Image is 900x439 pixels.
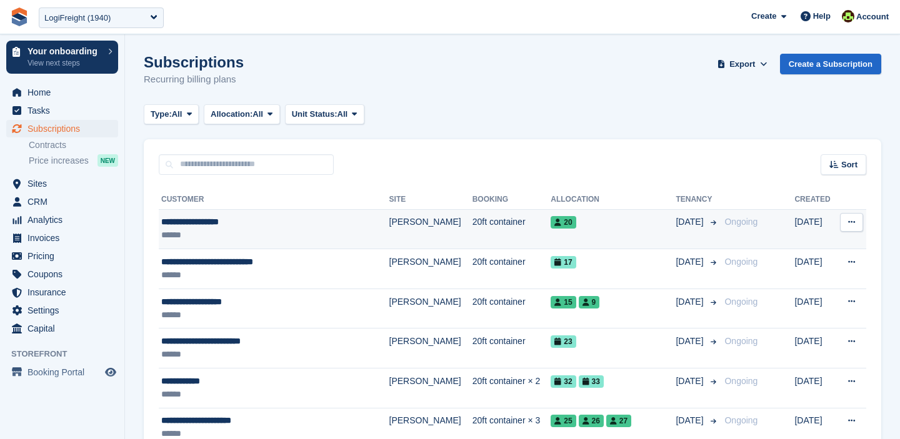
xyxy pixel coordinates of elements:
[6,284,118,301] a: menu
[6,302,118,319] a: menu
[794,209,836,249] td: [DATE]
[389,368,472,408] td: [PERSON_NAME]
[6,193,118,210] a: menu
[724,336,757,346] span: Ongoing
[729,58,755,71] span: Export
[724,217,757,227] span: Ongoing
[27,363,102,381] span: Booking Portal
[27,284,102,301] span: Insurance
[842,10,854,22] img: Catherine Coffey
[579,296,600,308] span: 9
[27,84,102,101] span: Home
[27,265,102,283] span: Coupons
[715,54,770,74] button: Export
[724,376,757,386] span: Ongoing
[103,365,118,380] a: Preview store
[27,175,102,192] span: Sites
[29,139,118,151] a: Contracts
[676,414,706,427] span: [DATE]
[144,54,244,71] h1: Subscriptions
[676,335,706,348] span: [DATE]
[389,249,472,289] td: [PERSON_NAME]
[551,375,576,388] span: 32
[551,335,576,348] span: 23
[676,215,706,229] span: [DATE]
[841,159,857,171] span: Sort
[579,375,604,388] span: 33
[676,190,719,210] th: Tenancy
[6,120,118,137] a: menu
[813,10,831,22] span: Help
[472,209,551,249] td: 20ft container
[794,190,836,210] th: Created
[27,120,102,137] span: Subscriptions
[27,302,102,319] span: Settings
[794,368,836,408] td: [DATE]
[472,368,551,408] td: 20ft container × 2
[6,229,118,247] a: menu
[144,104,199,125] button: Type: All
[676,255,706,269] span: [DATE]
[551,296,576,308] span: 15
[676,295,706,308] span: [DATE]
[29,154,118,167] a: Price increases NEW
[11,348,124,360] span: Storefront
[724,297,757,307] span: Ongoing
[337,108,348,121] span: All
[389,328,472,368] td: [PERSON_NAME]
[794,328,836,368] td: [DATE]
[472,289,551,328] td: 20ft container
[204,104,280,125] button: Allocation: All
[6,211,118,229] a: menu
[472,249,551,289] td: 20ft container
[6,84,118,101] a: menu
[29,155,89,167] span: Price increases
[10,7,29,26] img: stora-icon-8386f47178a22dfd0bd8f6a31ec36ba5ce8667c1dd55bd0f319d3a0aa187defe.svg
[27,57,102,69] p: View next steps
[794,289,836,328] td: [DATE]
[724,257,757,267] span: Ongoing
[27,320,102,337] span: Capital
[856,11,889,23] span: Account
[97,154,118,167] div: NEW
[252,108,263,121] span: All
[285,104,364,125] button: Unit Status: All
[780,54,881,74] a: Create a Subscription
[389,209,472,249] td: [PERSON_NAME]
[27,193,102,210] span: CRM
[6,363,118,381] a: menu
[211,108,252,121] span: Allocation:
[551,415,576,427] span: 25
[472,190,551,210] th: Booking
[551,256,576,269] span: 17
[6,320,118,337] a: menu
[724,415,757,425] span: Ongoing
[144,72,244,87] p: Recurring billing plans
[27,247,102,265] span: Pricing
[292,108,337,121] span: Unit Status:
[27,211,102,229] span: Analytics
[6,41,118,74] a: Your onboarding View next steps
[389,190,472,210] th: Site
[551,216,576,229] span: 20
[27,229,102,247] span: Invoices
[551,190,676,210] th: Allocation
[27,47,102,56] p: Your onboarding
[794,249,836,289] td: [DATE]
[389,289,472,328] td: [PERSON_NAME]
[6,265,118,283] a: menu
[676,375,706,388] span: [DATE]
[472,328,551,368] td: 20ft container
[751,10,776,22] span: Create
[44,12,111,24] div: LogiFreight (1940)
[159,190,389,210] th: Customer
[27,102,102,119] span: Tasks
[606,415,631,427] span: 27
[6,175,118,192] a: menu
[172,108,182,121] span: All
[579,415,604,427] span: 26
[151,108,172,121] span: Type:
[6,102,118,119] a: menu
[6,247,118,265] a: menu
